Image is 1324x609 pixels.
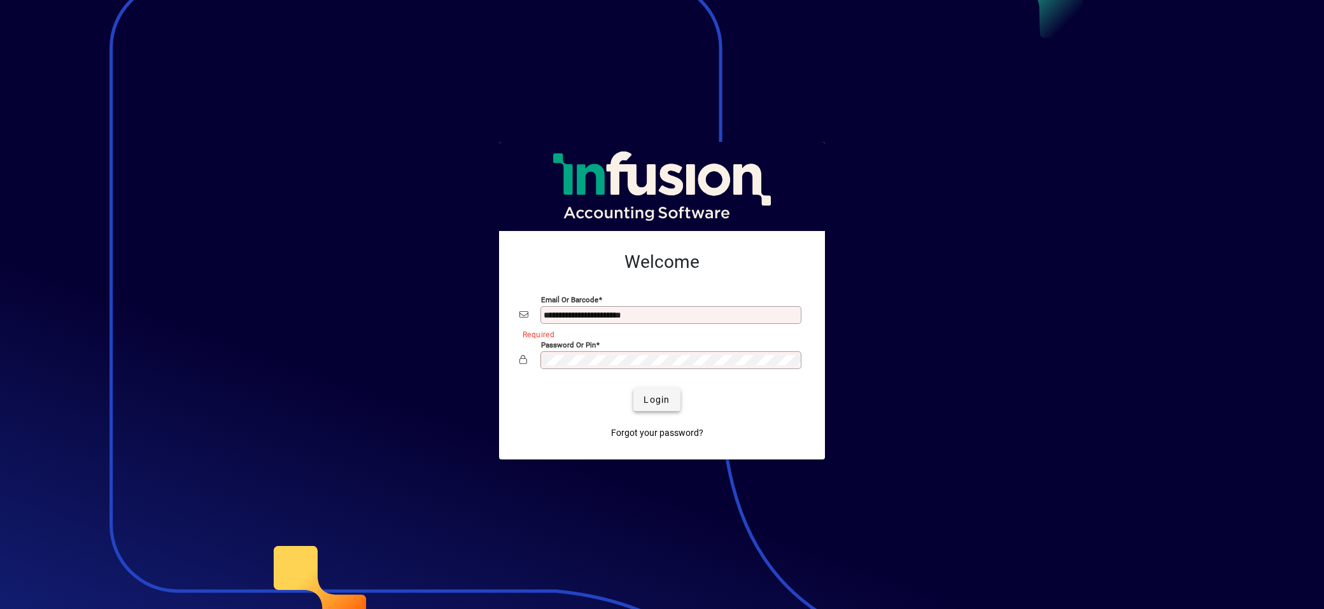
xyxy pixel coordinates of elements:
a: Forgot your password? [606,421,708,444]
mat-label: Email or Barcode [541,295,598,304]
button: Login [633,388,680,411]
h2: Welcome [519,251,805,273]
span: Login [644,393,670,407]
mat-error: Required [523,327,794,340]
span: Forgot your password? [611,426,703,440]
mat-label: Password or Pin [541,340,596,349]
